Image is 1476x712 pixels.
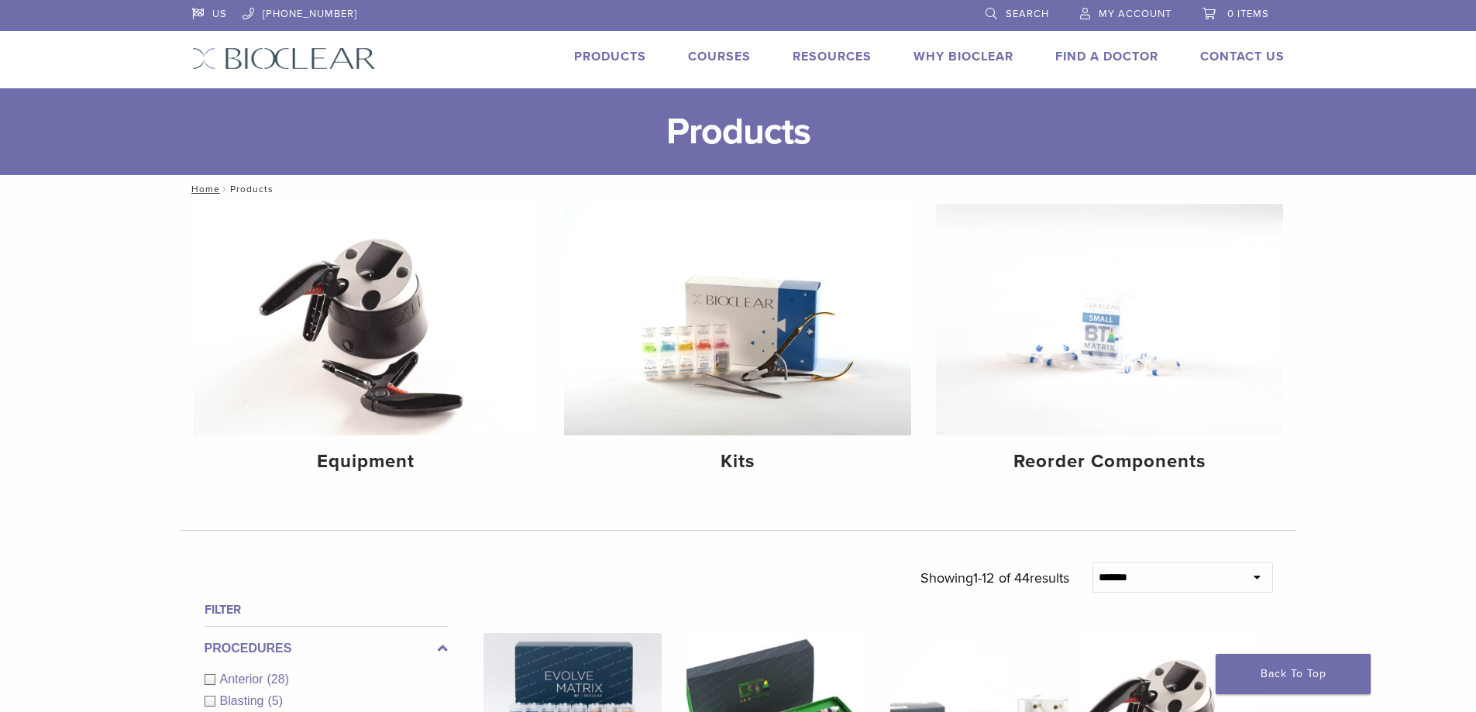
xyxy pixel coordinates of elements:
[1200,49,1285,64] a: Contact Us
[220,672,267,686] span: Anterior
[936,204,1283,486] a: Reorder Components
[187,184,220,194] a: Home
[205,600,448,619] h4: Filter
[1216,654,1371,694] a: Back To Top
[576,448,899,476] h4: Kits
[1055,49,1158,64] a: Find A Doctor
[181,175,1296,203] nav: Products
[1006,8,1049,20] span: Search
[1227,8,1269,20] span: 0 items
[193,204,540,486] a: Equipment
[564,204,911,486] a: Kits
[267,672,289,686] span: (28)
[193,204,540,435] img: Equipment
[220,185,230,193] span: /
[205,639,448,658] label: Procedures
[936,204,1283,435] img: Reorder Components
[793,49,872,64] a: Resources
[973,569,1030,586] span: 1-12 of 44
[688,49,751,64] a: Courses
[220,694,268,707] span: Blasting
[920,562,1069,594] p: Showing results
[948,448,1271,476] h4: Reorder Components
[1099,8,1172,20] span: My Account
[192,47,376,70] img: Bioclear
[267,694,283,707] span: (5)
[574,49,646,64] a: Products
[913,49,1013,64] a: Why Bioclear
[205,448,528,476] h4: Equipment
[564,204,911,435] img: Kits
